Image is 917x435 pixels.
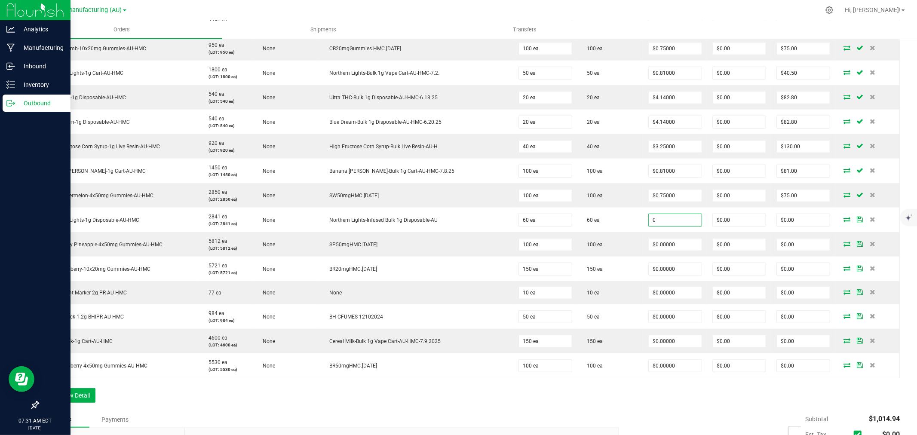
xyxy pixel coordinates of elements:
span: Stash Manufacturing (AU) [49,6,122,14]
p: Inventory [15,80,67,90]
input: 0 [713,190,766,202]
span: Delete Order Detail [866,168,879,173]
span: 20 ea [583,119,600,125]
p: (LOT: 1450 ea) [204,172,248,178]
iframe: Resource center [9,366,34,392]
span: None [258,242,275,248]
input: 0 [777,360,830,372]
span: Delete Order Detail [866,70,879,75]
input: 0 [649,141,702,153]
input: 0 [519,287,572,299]
input: 0 [649,335,702,347]
p: (LOT: 1800 ea) [204,74,248,80]
p: Outbound [15,98,67,108]
span: Delete Order Detail [866,119,879,124]
input: 0 [519,165,572,177]
inline-svg: Inventory [6,80,15,89]
input: 0 [519,67,572,79]
input: 0 [649,165,702,177]
inline-svg: Analytics [6,25,15,34]
span: None [258,363,275,369]
input: 0 [777,190,830,202]
input: 0 [649,67,702,79]
input: 0 [519,141,572,153]
span: 60 ea [583,217,600,223]
span: Delete Order Detail [866,192,879,197]
input: 0 [713,311,766,323]
span: Delete Order Detail [866,241,879,246]
span: None [258,46,275,52]
span: Northern Lights-Infused Bulk 1g Disposable-AU [325,217,438,223]
span: 5812 ea [204,238,227,244]
span: 50 ea [583,70,600,76]
p: (LOT: 4600 ea) [204,342,248,348]
input: 0 [713,335,766,347]
span: BR20mgHMC.[DATE] [325,266,377,272]
span: 20 ea [583,95,600,101]
span: Delete Order Detail [866,143,879,148]
span: Save Order Detail [853,143,866,148]
p: (LOT: 5812 ea) [204,245,248,251]
span: Blue Raspberry-10x20mg Gummies-AU-HMC [44,266,151,272]
span: 2850 ea [204,189,227,195]
span: Blue Dream-1g Disposable-AU-HMC [44,119,130,125]
inline-svg: Inbound [6,62,15,70]
span: Cereal Milk-1g Cart-AU-HMC [44,338,113,344]
span: Hi, [PERSON_NAME]! [845,6,901,13]
span: 540 ea [204,116,224,122]
input: 0 [713,43,766,55]
input: 0 [713,141,766,153]
p: (LOT: 2850 ea) [204,196,248,202]
span: Delete Order Detail [866,94,879,99]
span: Northern Lights-Bulk 1g Vape Cart-AU-HMC-7.2. [325,70,439,76]
span: None [258,95,275,101]
span: 540 ea [204,91,224,97]
span: Save Order Detail [853,45,866,50]
input: 0 [519,92,572,104]
span: None [258,119,275,125]
span: None [325,290,342,296]
input: 0 [649,43,702,55]
span: Subtotal [805,416,828,423]
input: 0 [777,263,830,275]
span: Save Order Detail [853,192,866,197]
span: 1800 ea [204,67,227,73]
span: Northern Lights-1g Disposable-AU-HMC [44,217,140,223]
input: 0 [713,263,766,275]
input: 0 [713,92,766,104]
input: 0 [777,43,830,55]
p: (LOT: 984 ea) [204,317,248,324]
span: 984 ea [204,310,224,316]
input: 0 [777,311,830,323]
span: Delete Order Detail [866,289,879,294]
span: Delete Order Detail [866,362,879,368]
span: Save Order Detail [853,94,866,99]
input: 0 [713,165,766,177]
span: None [258,193,275,199]
span: Gorilla Fuck-1.2g BHIPR-AU-HMC [44,314,124,320]
span: Save Order Detail [853,168,866,173]
span: Save Order Detail [853,217,866,222]
span: Save Order Detail [853,70,866,75]
span: 100 ea [583,168,603,174]
span: None [258,168,275,174]
p: (LOT: 2841 ea) [204,221,248,227]
span: None [258,290,275,296]
span: SW50mgHMC.[DATE] [325,193,379,199]
span: 100 ea [583,363,603,369]
span: 1450 ea [204,165,227,171]
input: 0 [713,287,766,299]
span: Cherry Bomb-10x20mg Gummies-AU-HMC [44,46,147,52]
span: Orders [102,26,141,34]
input: 0 [649,360,702,372]
input: 0 [649,287,702,299]
span: None [258,314,275,320]
span: 5721 ea [204,263,227,269]
span: Delete Order Detail [866,338,879,343]
input: 0 [519,311,572,323]
span: 77 ea [204,290,221,296]
span: BR50mgHMC.[DATE] [325,363,377,369]
span: Transfers [501,26,548,34]
input: 0 [777,214,830,226]
input: 0 [519,116,572,128]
